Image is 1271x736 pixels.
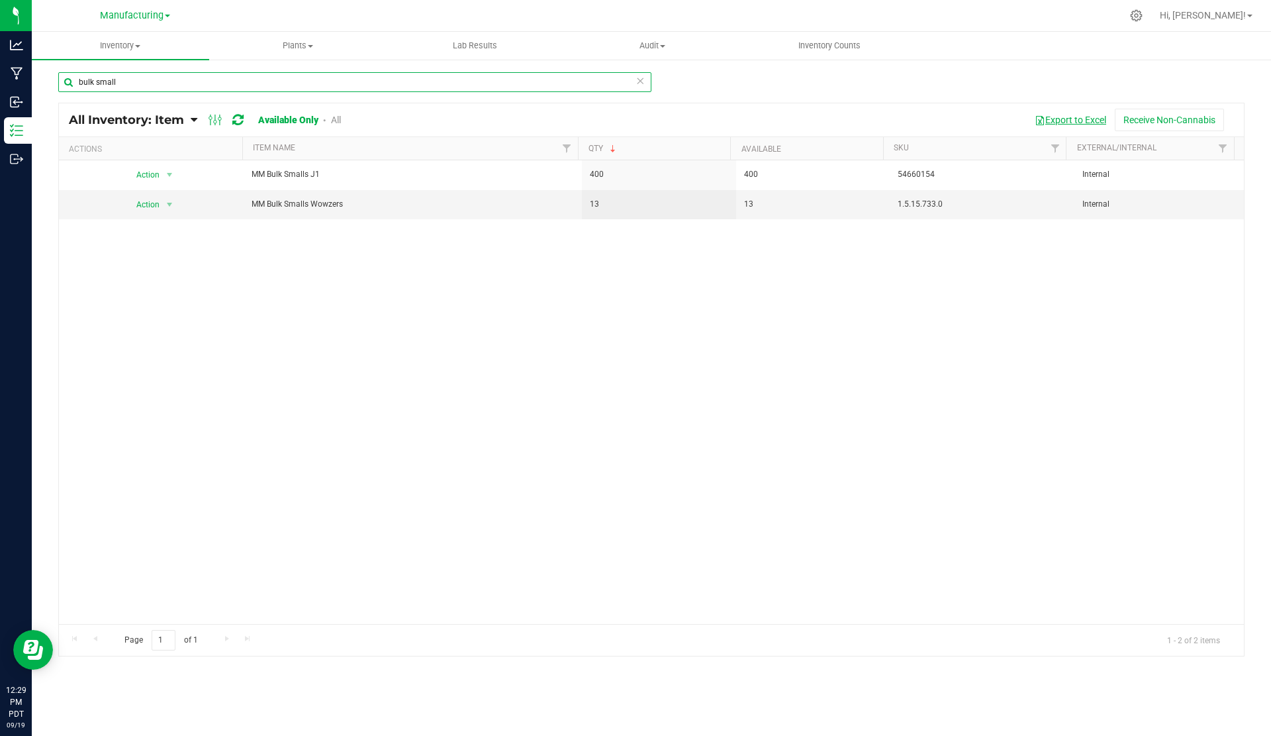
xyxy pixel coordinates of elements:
[590,168,728,181] span: 400
[6,720,26,730] p: 09/19
[556,137,578,160] a: Filter
[10,67,23,80] inline-svg: Manufacturing
[10,124,23,137] inline-svg: Inventory
[1160,10,1246,21] span: Hi, [PERSON_NAME]!
[635,72,645,89] span: Clear
[898,198,1066,211] span: 1.5.15.733.0
[1212,137,1234,160] a: Filter
[58,72,651,92] input: Search Item Name, Retail Display Name, SKU, Part Number...
[210,40,386,52] span: Plants
[564,40,740,52] span: Audit
[10,38,23,52] inline-svg: Analytics
[1156,630,1231,650] span: 1 - 2 of 2 items
[1026,109,1115,131] button: Export to Excel
[161,195,177,214] span: select
[741,144,781,154] a: Available
[1115,109,1224,131] button: Receive Non-Cannabis
[124,195,160,214] span: Action
[69,144,237,154] div: Actions
[894,143,909,152] a: SKU
[32,40,209,52] span: Inventory
[6,684,26,720] p: 12:29 PM PDT
[744,168,882,181] span: 400
[69,113,184,127] span: All Inventory: Item
[152,630,175,651] input: 1
[1082,168,1236,181] span: Internal
[741,32,918,60] a: Inventory Counts
[32,32,209,60] a: Inventory
[252,198,574,211] span: MM Bulk Smalls Wowzers
[69,113,191,127] a: All Inventory: Item
[590,198,728,211] span: 13
[1077,143,1156,152] a: External/Internal
[252,168,574,181] span: MM Bulk Smalls J1
[161,166,177,184] span: select
[124,166,160,184] span: Action
[13,630,53,670] iframe: Resource center
[1044,137,1066,160] a: Filter
[100,10,164,21] span: Manufacturing
[113,630,209,651] span: Page of 1
[209,32,387,60] a: Plants
[1082,198,1236,211] span: Internal
[563,32,741,60] a: Audit
[331,115,341,125] a: All
[435,40,515,52] span: Lab Results
[253,143,295,152] a: Item Name
[10,152,23,166] inline-svg: Outbound
[588,144,618,153] a: Qty
[10,95,23,109] inline-svg: Inbound
[387,32,564,60] a: Lab Results
[898,168,1066,181] span: 54660154
[258,115,318,125] a: Available Only
[744,198,882,211] span: 13
[780,40,878,52] span: Inventory Counts
[1128,9,1145,22] div: Manage settings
